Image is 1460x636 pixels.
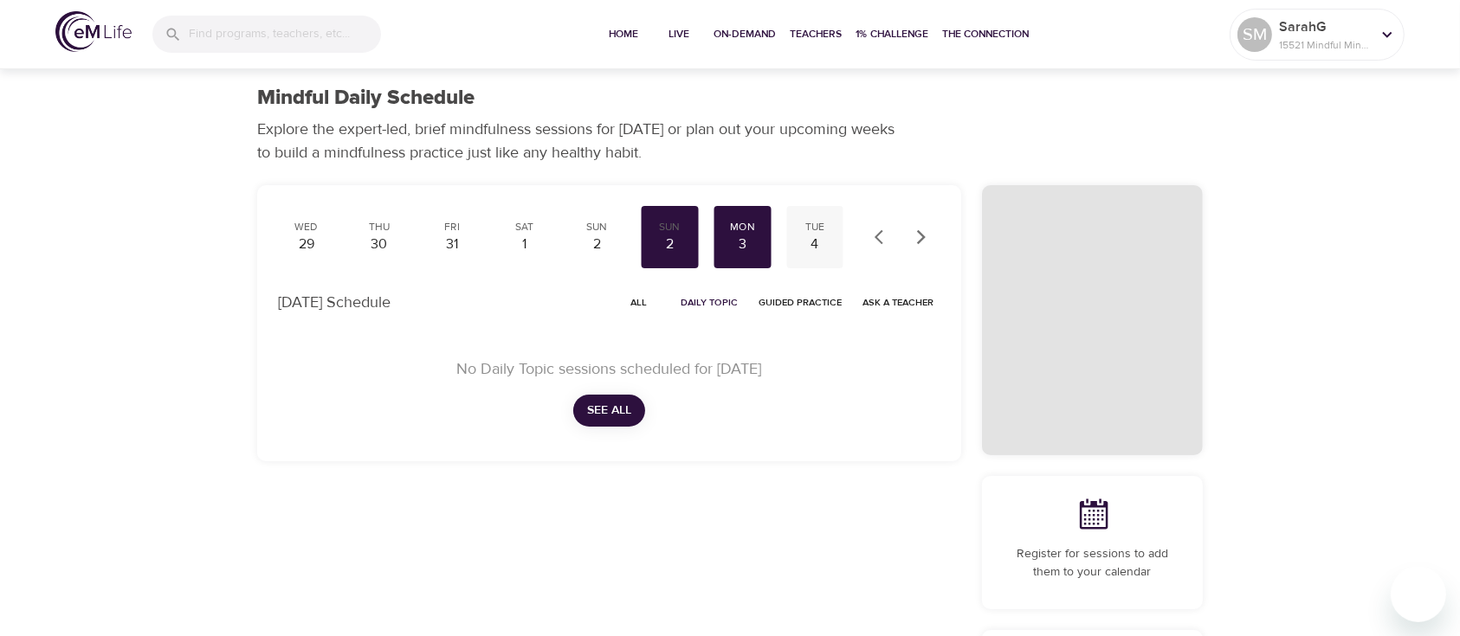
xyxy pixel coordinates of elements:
div: Sun [648,220,691,234]
div: 2 [648,234,691,254]
div: Wed [285,220,328,234]
div: 31 [430,234,474,254]
span: Ask a Teacher [862,294,933,311]
span: Guided Practice [759,294,842,311]
button: See All [573,395,645,427]
div: Tue [793,220,837,234]
span: The Connection [942,25,1029,43]
div: Thu [358,220,401,234]
iframe: Button to launch messaging window [1391,567,1446,622]
p: Register for sessions to add them to your calendar [1003,545,1182,581]
div: 1 [503,234,546,254]
button: Daily Topic [674,289,745,316]
div: 3 [720,234,764,254]
input: Find programs, teachers, etc... [189,16,381,53]
p: [DATE] Schedule [278,291,391,314]
button: Guided Practice [752,289,849,316]
button: All [611,289,667,316]
div: 30 [358,234,401,254]
div: 29 [285,234,328,254]
div: SM [1237,17,1272,52]
p: 15521 Mindful Minutes [1279,37,1371,53]
p: Explore the expert-led, brief mindfulness sessions for [DATE] or plan out your upcoming weeks to ... [257,118,907,164]
span: Live [658,25,700,43]
span: On-Demand [714,25,776,43]
p: SarahG [1279,16,1371,37]
p: No Daily Topic sessions scheduled for [DATE] [299,357,920,381]
button: Ask a Teacher [856,289,940,316]
span: See All [587,400,631,421]
div: Mon [720,220,764,234]
span: Home [603,25,644,43]
h1: Mindful Daily Schedule [257,86,475,111]
div: Fri [430,220,474,234]
div: Sun [575,220,618,234]
img: logo [55,11,132,52]
div: Sat [503,220,546,234]
div: 2 [575,234,618,254]
div: 4 [793,234,837,254]
span: 1% Challenge [856,25,928,43]
span: Daily Topic [681,294,738,311]
span: All [618,294,660,311]
span: Teachers [790,25,842,43]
